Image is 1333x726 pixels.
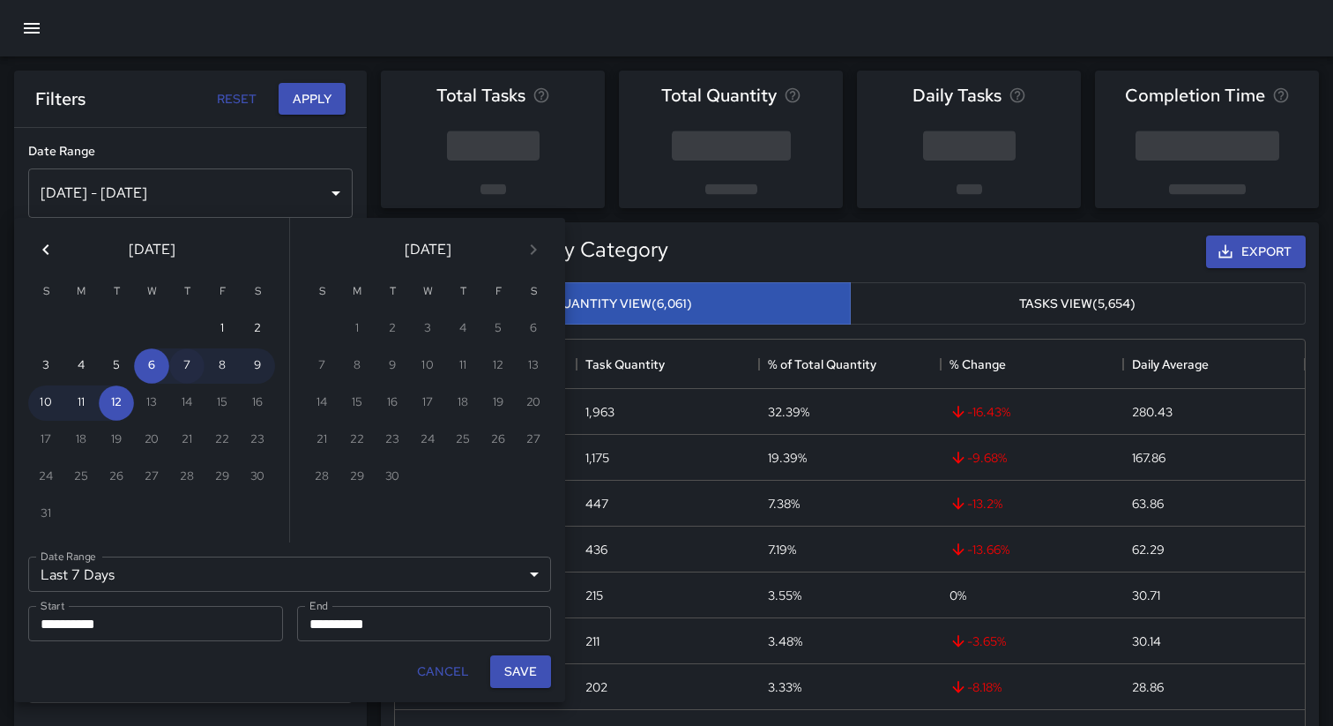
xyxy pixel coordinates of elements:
[240,348,275,384] button: 9
[30,274,62,310] span: Sunday
[41,549,96,564] label: Date Range
[240,311,275,347] button: 2
[206,274,238,310] span: Friday
[447,274,479,310] span: Thursday
[171,274,203,310] span: Thursday
[136,274,168,310] span: Wednesday
[205,311,240,347] button: 1
[405,237,451,262] span: [DATE]
[306,274,338,310] span: Sunday
[341,274,373,310] span: Monday
[134,348,169,384] button: 6
[412,274,443,310] span: Wednesday
[99,385,134,421] button: 12
[41,598,64,613] label: Start
[129,237,175,262] span: [DATE]
[28,232,63,267] button: Previous month
[65,274,97,310] span: Monday
[490,655,551,688] button: Save
[309,598,328,613] label: End
[518,274,549,310] span: Saturday
[63,348,99,384] button: 4
[410,655,476,688] button: Cancel
[205,348,240,384] button: 8
[101,274,132,310] span: Tuesday
[169,348,205,384] button: 7
[482,274,514,310] span: Friday
[99,348,134,384] button: 5
[376,274,408,310] span: Tuesday
[28,348,63,384] button: 3
[28,557,551,592] div: Last 7 Days
[242,274,273,310] span: Saturday
[28,385,63,421] button: 10
[63,385,99,421] button: 11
